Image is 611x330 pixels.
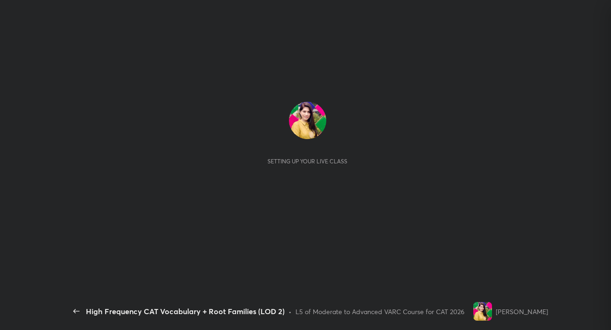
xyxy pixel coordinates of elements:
img: e87f9364b6334989b9353f85ea133ed3.jpg [473,302,492,321]
div: Setting up your live class [267,158,347,165]
div: • [288,307,292,316]
img: e87f9364b6334989b9353f85ea133ed3.jpg [289,102,326,139]
div: L5 of Moderate to Advanced VARC Course for CAT 2026 [295,307,464,316]
div: High Frequency CAT Vocabulary + Root Families (LOD 2) [86,306,285,317]
div: [PERSON_NAME] [496,307,548,316]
